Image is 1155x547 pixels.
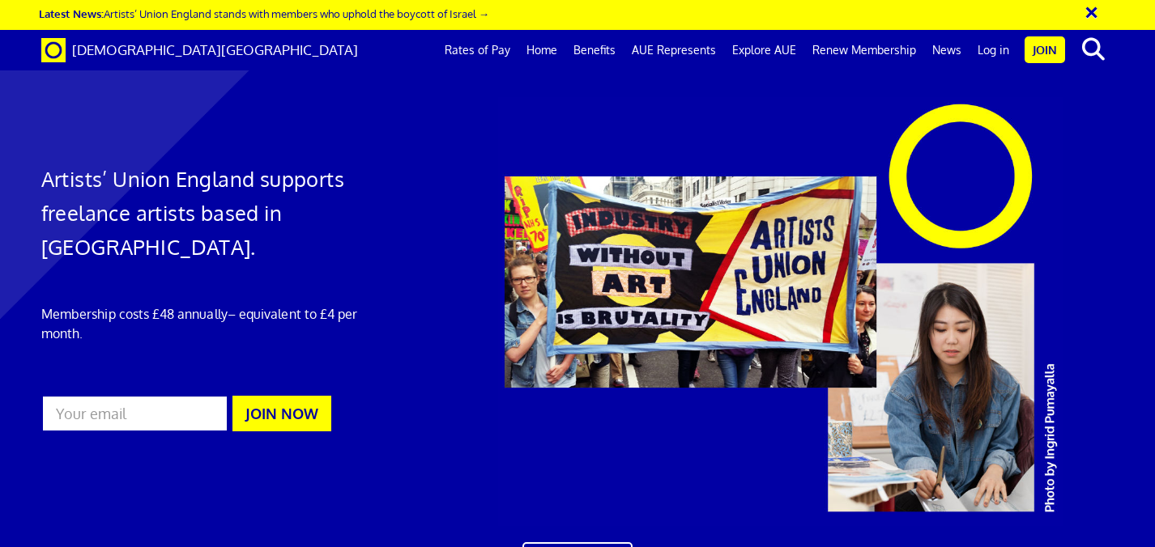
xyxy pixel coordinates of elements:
[624,30,724,70] a: AUE Represents
[1025,36,1065,63] a: Join
[39,6,489,20] a: Latest News:Artists’ Union England stands with members who uphold the boycott of Israel →
[437,30,518,70] a: Rates of Pay
[518,30,565,70] a: Home
[924,30,970,70] a: News
[72,41,358,58] span: [DEMOGRAPHIC_DATA][GEOGRAPHIC_DATA]
[804,30,924,70] a: Renew Membership
[41,395,228,432] input: Your email
[970,30,1017,70] a: Log in
[41,162,383,264] h1: Artists’ Union England supports freelance artists based in [GEOGRAPHIC_DATA].
[39,6,104,20] strong: Latest News:
[565,30,624,70] a: Benefits
[1068,32,1118,66] button: search
[41,304,383,343] p: Membership costs £48 annually – equivalent to £4 per month.
[29,30,370,70] a: Brand [DEMOGRAPHIC_DATA][GEOGRAPHIC_DATA]
[232,396,331,431] button: JOIN NOW
[724,30,804,70] a: Explore AUE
